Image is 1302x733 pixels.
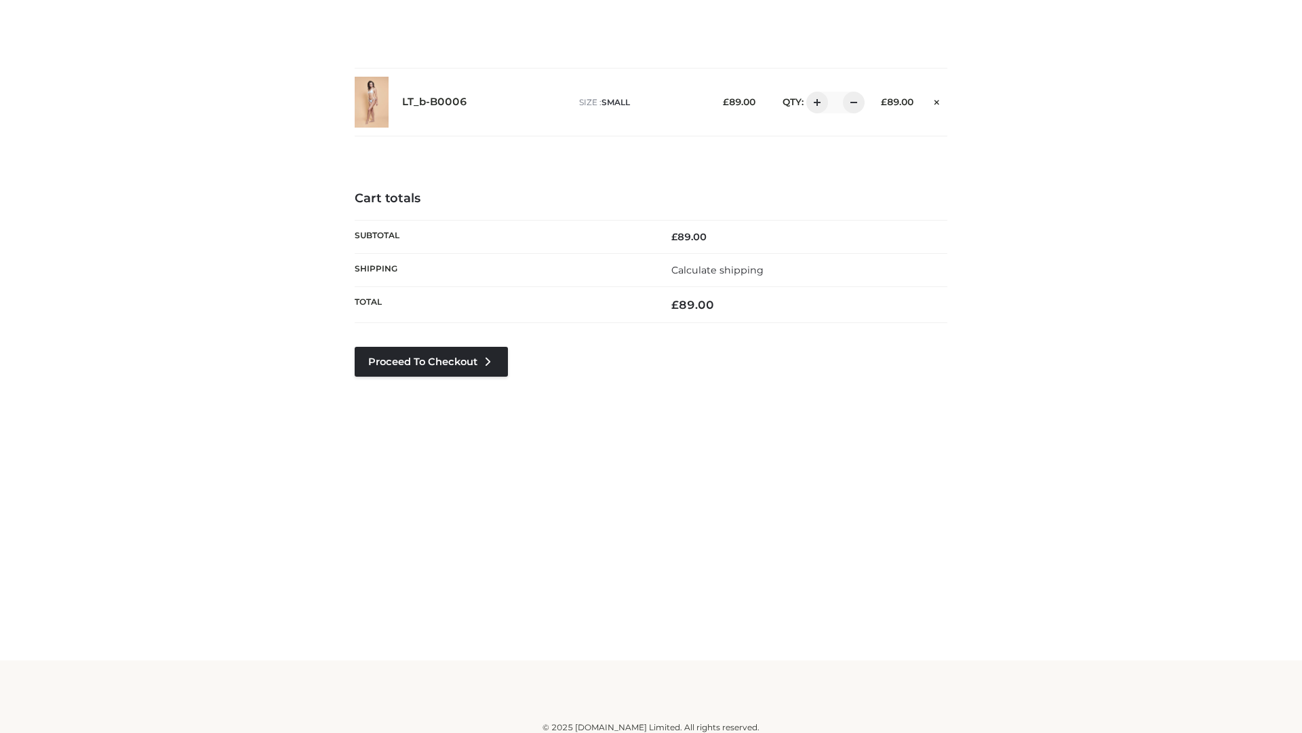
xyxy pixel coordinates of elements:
span: £ [671,231,677,243]
h4: Cart totals [355,191,947,206]
a: LT_b-B0006 [402,96,467,109]
span: SMALL [601,97,630,107]
a: Calculate shipping [671,264,764,276]
span: £ [671,298,679,312]
bdi: 89.00 [881,96,913,107]
bdi: 89.00 [671,298,714,312]
a: Proceed to Checkout [355,347,508,377]
bdi: 89.00 [723,96,755,107]
a: Remove this item [927,92,947,109]
p: size : [579,96,702,109]
div: QTY: [769,92,860,113]
th: Total [355,287,651,323]
span: £ [723,96,729,107]
th: Subtotal [355,220,651,253]
bdi: 89.00 [671,231,707,243]
th: Shipping [355,253,651,286]
span: £ [881,96,887,107]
